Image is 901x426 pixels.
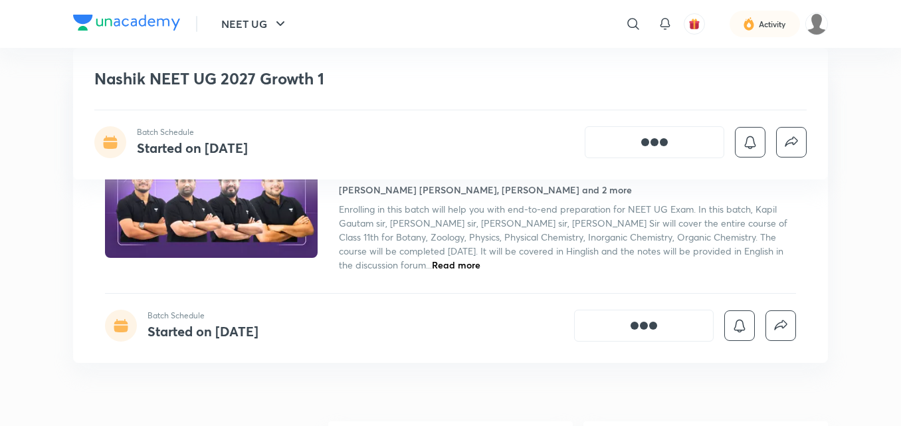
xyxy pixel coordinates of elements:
[137,139,248,157] h4: Started on [DATE]
[805,13,828,35] img: VIVEK
[73,15,180,31] img: Company Logo
[213,11,296,37] button: NEET UG
[148,322,258,340] h4: Started on [DATE]
[339,183,632,197] h4: [PERSON_NAME] [PERSON_NAME], [PERSON_NAME] and 2 more
[148,310,258,322] p: Batch Schedule
[94,69,615,88] h1: Nashik NEET UG 2027 Growth 1
[585,126,724,158] button: [object Object]
[688,18,700,30] img: avatar
[684,13,705,35] button: avatar
[137,126,248,138] p: Batch Schedule
[339,203,787,271] span: Enrolling in this batch will help you with end-to-end preparation for NEET UG Exam. In this batch...
[432,259,480,271] span: Read more
[103,137,320,259] img: Thumbnail
[574,310,714,342] button: [object Object]
[743,16,755,32] img: activity
[73,15,180,34] a: Company Logo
